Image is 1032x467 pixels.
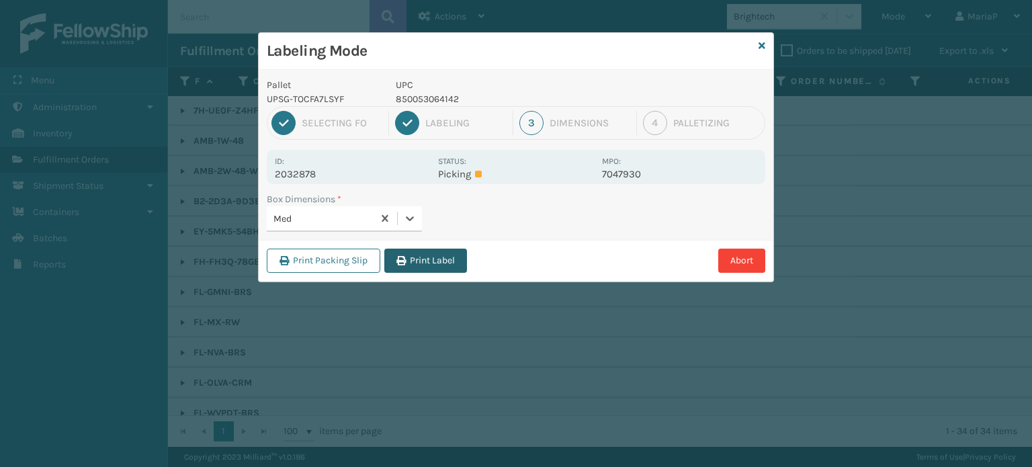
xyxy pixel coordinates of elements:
[267,41,753,61] h3: Labeling Mode
[267,192,341,206] label: Box Dimensions
[602,157,621,166] label: MPO:
[273,212,374,226] div: Med
[271,111,296,135] div: 1
[396,78,594,92] p: UPC
[275,168,430,180] p: 2032878
[302,117,382,129] div: Selecting FO
[425,117,506,129] div: Labeling
[384,249,467,273] button: Print Label
[275,157,284,166] label: Id:
[718,249,765,273] button: Abort
[396,92,594,106] p: 850053064142
[438,157,466,166] label: Status:
[395,111,419,135] div: 2
[267,92,380,106] p: UPSG-TOCFA7LSYF
[267,249,380,273] button: Print Packing Slip
[267,78,380,92] p: Pallet
[550,117,630,129] div: Dimensions
[519,111,544,135] div: 3
[643,111,667,135] div: 4
[673,117,761,129] div: Palletizing
[602,168,757,180] p: 7047930
[438,168,593,180] p: Picking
